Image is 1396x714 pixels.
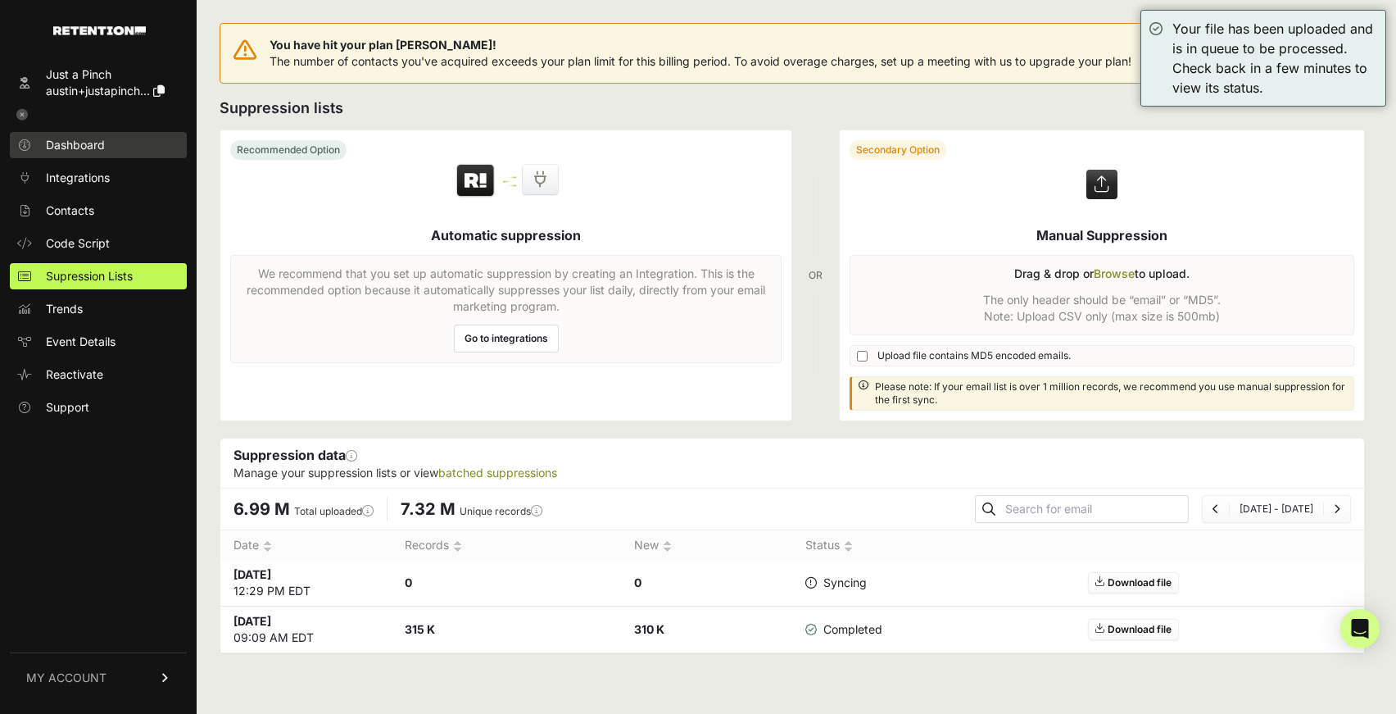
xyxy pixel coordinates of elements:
[26,670,107,686] span: MY ACCOUNT
[503,180,516,183] img: integration
[294,505,374,517] label: Total uploaded
[10,362,187,388] a: Reactivate
[46,202,94,219] span: Contacts
[1202,495,1351,523] nav: Page navigation
[805,621,882,638] span: Completed
[10,198,187,224] a: Contacts
[1002,498,1188,521] input: Search for email
[220,439,1364,488] div: Suppression data
[220,530,392,561] th: Date
[454,325,559,352] a: Go to integrations
[10,653,187,703] a: MY ACCOUNT
[53,26,146,35] img: Retention.com
[10,296,187,322] a: Trends
[503,176,516,179] img: integration
[10,132,187,158] a: Dashboard
[809,130,823,421] div: OR
[1138,39,1255,68] button: Remind me later
[233,614,271,628] strong: [DATE]
[10,165,187,191] a: Integrations
[263,540,272,553] img: no_sort-eaf950dc5ab64cae54d48a5578032e96f70b2ecb7d747501f34c8f2db400fb66.gif
[405,622,435,636] strong: 315 K
[844,540,853,553] img: no_sort-eaf950dc5ab64cae54d48a5578032e96f70b2ecb7d747501f34c8f2db400fb66.gif
[10,394,187,421] a: Support
[405,575,412,589] strong: 0
[453,540,462,553] img: no_sort-eaf950dc5ab64cae54d48a5578032e96f70b2ecb7d747501f34c8f2db400fb66.gif
[392,530,620,561] th: Records
[1334,503,1340,515] a: Next
[10,329,187,355] a: Event Details
[46,301,83,317] span: Trends
[1212,503,1219,515] a: Previous
[431,225,581,245] h5: Automatic suppression
[1340,609,1380,648] div: Open Intercom Messenger
[46,170,110,186] span: Integrations
[230,140,347,160] div: Recommended Option
[10,263,187,289] a: Supression Lists
[233,499,290,519] span: 6.99 M
[270,54,1131,68] span: The number of contacts you've acquired exceeds your plan limit for this billing period. To avoid ...
[241,266,771,315] p: We recommend that you set up automatic suppression by creating an Integration. This is the recomm...
[233,465,1351,481] p: Manage your suppression lists or view
[1088,619,1179,640] a: Download file
[46,366,103,383] span: Reactivate
[46,235,110,252] span: Code Script
[621,530,792,561] th: New
[46,399,89,416] span: Support
[10,61,187,104] a: Just a Pinch austin+justapinch...
[220,560,392,607] td: 12:29 PM EDT
[460,505,542,517] label: Unique records
[857,351,868,362] input: Upload file contains MD5 encoded emails.
[46,84,150,98] span: austin+justapinch...
[634,575,641,589] strong: 0
[233,567,271,581] strong: [DATE]
[663,540,672,553] img: no_sort-eaf950dc5ab64cae54d48a5578032e96f70b2ecb7d747501f34c8f2db400fb66.gif
[401,499,456,519] span: 7.32 M
[634,622,664,636] strong: 310 K
[220,607,392,653] td: 09:09 AM EDT
[270,37,1131,53] span: You have hit your plan [PERSON_NAME]!
[46,137,105,153] span: Dashboard
[46,268,133,284] span: Supression Lists
[455,163,496,199] img: Retention
[46,66,165,83] div: Just a Pinch
[220,97,1365,120] h2: Suppression lists
[503,184,516,187] img: integration
[792,530,907,561] th: Status
[877,349,1071,362] span: Upload file contains MD5 encoded emails.
[805,575,867,591] span: Syncing
[1229,503,1323,516] li: [DATE] - [DATE]
[46,334,116,350] span: Event Details
[1172,19,1377,98] div: Your file has been uploaded and is in queue to be processed. Check back in a few minutes to view ...
[1088,572,1179,593] a: Download file
[10,230,187,257] a: Code Script
[438,466,557,480] a: batched suppressions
